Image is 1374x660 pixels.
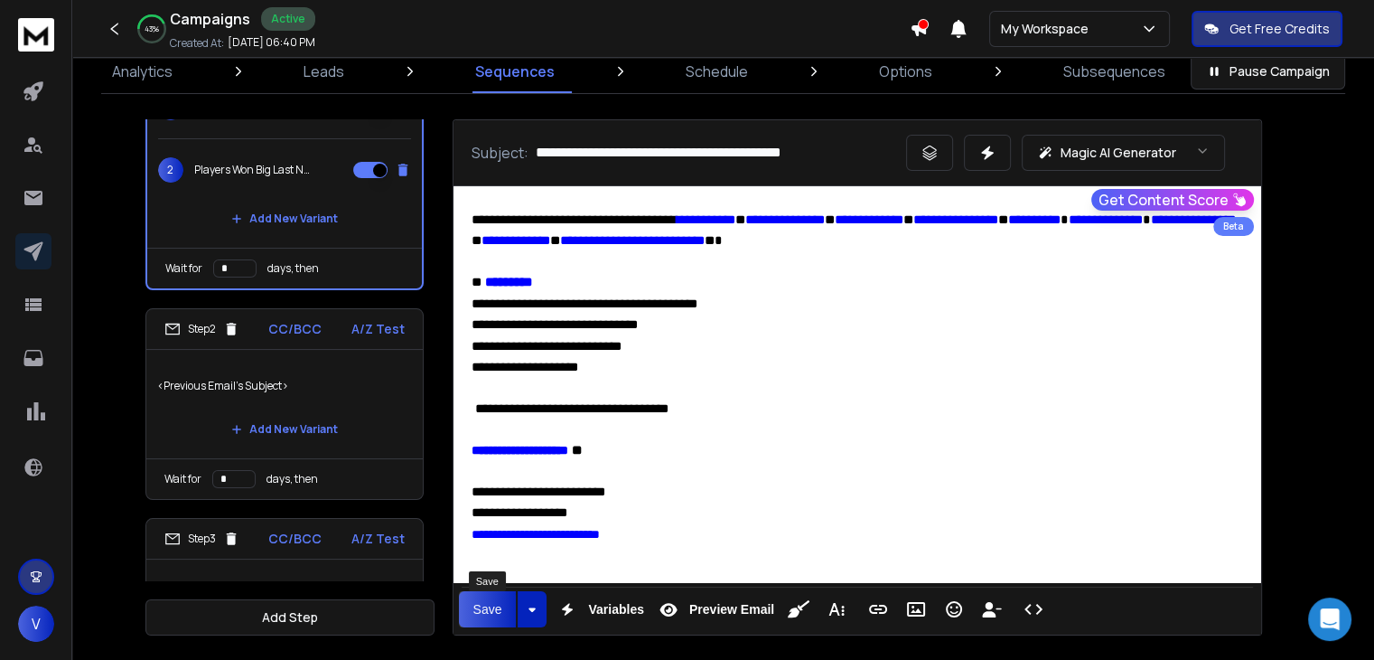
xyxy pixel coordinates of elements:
p: Get Free Credits [1229,20,1330,38]
button: More Text [819,591,854,627]
li: Step2CC/BCCA/Z Test<Previous Email's Subject>Add New VariantWait fordays, then [145,308,424,500]
p: <Previous Email's Subject> [157,361,412,411]
button: Insert Link (Ctrl+K) [861,591,895,627]
button: V [18,606,54,642]
p: Schedule [686,61,748,82]
button: Get Free Credits [1192,11,1342,47]
p: Subsequences [1063,61,1165,82]
p: days, then [266,472,318,486]
p: Magic AI Generator [1061,144,1176,162]
a: Options [868,50,943,93]
button: Add New Variant [217,411,352,448]
a: Analytics [101,50,183,93]
button: Insert Image (Ctrl+P) [899,591,933,627]
img: logo [18,18,54,52]
p: Leads [304,61,344,82]
p: CC/BCC [268,530,322,548]
span: Variables [584,602,648,618]
li: Step1CC/BCCA/Z Test1Your 70% Bonus Awaits! 🕹️2Players Won Big Last Night - Are You Next? 🎰Add New... [145,24,424,290]
h1: Campaigns [170,8,250,30]
p: Sequences [475,61,555,82]
div: Save [469,571,506,591]
div: Beta [1213,217,1254,236]
p: Players Won Big Last Night - Are You Next? 🎰 [194,163,310,177]
button: Variables [550,591,648,627]
div: Step 2 [164,321,239,337]
button: Emoticons [937,591,971,627]
button: Add New Variant [217,201,352,237]
div: Step 3 [164,531,239,547]
div: Open Intercom Messenger [1308,598,1351,641]
span: 2 [158,157,183,183]
span: Preview Email [686,602,778,618]
p: A/Z Test [351,320,405,338]
button: Insert Unsubscribe Link [975,591,1009,627]
p: days, then [267,261,319,276]
button: Preview Email [651,591,778,627]
button: Clean HTML [781,591,816,627]
a: Sequences [464,50,565,93]
button: Magic AI Generator [1022,135,1225,171]
p: A/Z Test [351,530,405,548]
a: Leads [293,50,355,93]
p: Analytics [112,61,173,82]
p: 43 % [145,24,159,34]
button: Code View [1016,591,1051,627]
p: Options [879,61,932,82]
div: Active [261,7,315,31]
button: Save [459,591,517,627]
a: Subsequences [1052,50,1176,93]
p: Created At: [170,36,224,51]
button: Get Content Score [1091,189,1254,211]
button: Add Step [145,599,435,636]
p: <Previous Email's Subject> [157,570,412,621]
p: CC/BCC [268,320,322,338]
p: Wait for [164,472,201,486]
p: Wait for [165,261,202,276]
button: Pause Campaign [1191,53,1345,90]
a: Schedule [675,50,759,93]
p: My Workspace [1001,20,1096,38]
p: [DATE] 06:40 PM [228,35,315,50]
p: Subject: [472,142,528,164]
